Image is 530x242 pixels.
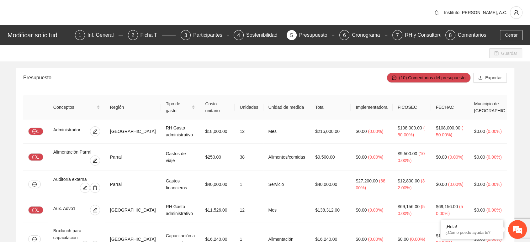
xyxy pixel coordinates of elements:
span: $0.00 [398,237,409,242]
span: $0.00 [356,155,367,160]
span: ( 0.00% ) [448,155,464,160]
th: Costo unitario [200,95,235,119]
div: ¡Hola! [445,224,499,229]
span: 5 [290,33,293,38]
span: $0.00 [474,182,485,187]
th: Unidades [235,95,263,119]
td: 38 [235,144,263,171]
td: $250.00 [200,144,235,171]
span: (10) Comentarios del presupuesto [399,74,465,81]
div: Minimizar ventana de chat en vivo [103,3,118,18]
span: ( 0.00% ) [368,129,383,134]
div: Administrador [53,126,85,136]
span: message [32,155,37,160]
button: edit [80,183,90,193]
span: edit [90,208,100,213]
span: ( 0.00% ) [368,208,383,213]
div: Presupuesto [23,69,387,87]
span: 1 [78,33,81,38]
td: Mes [263,198,310,222]
div: Sostenibilidad [246,30,283,40]
span: Instituto [PERSON_NAME], A.C. [444,10,507,15]
div: Inf. General [87,30,119,40]
span: edit [90,158,100,163]
div: Comentarios [458,30,486,40]
button: user [510,6,522,19]
div: 8Comentarios [445,30,486,40]
div: 2Ficha T [128,30,176,40]
span: ( 0.00% ) [410,237,425,242]
span: ( 0.00% ) [486,155,502,160]
button: message(10) Comentarios del presupuesto [387,73,471,83]
span: ( 0.00% ) [368,155,383,160]
div: Aux. Advo1 [53,205,83,215]
span: ( 0.00% ) [486,237,502,242]
span: $0.00 [356,129,367,134]
td: RH Gasto administrativo [161,119,200,144]
span: $0.00 [436,155,447,160]
span: message [32,182,37,187]
td: $9,500.00 [310,144,351,171]
div: Modificar solicitud [8,30,71,40]
button: downloadExportar [473,73,507,83]
span: $27,200.00 [356,178,378,183]
div: 1Inf. General [75,30,123,40]
span: edit [90,129,100,134]
span: ( 0.00% ) [486,208,502,213]
span: $69,156.00 [398,204,420,209]
td: Mes [263,119,310,144]
th: Región [105,95,161,119]
td: 12 [235,119,263,144]
span: $108,000.00 [398,125,422,130]
button: edit [90,126,100,136]
td: Parral [105,144,161,171]
div: Cronograma [352,30,385,40]
div: Participantes [193,30,227,40]
th: Unidad de medida [263,95,310,119]
span: 8 [449,33,452,38]
td: Servicio [263,171,310,198]
span: $108,000.00 [436,125,460,130]
span: Exportar [485,74,502,81]
span: $0.00 [474,129,485,134]
div: RH y Consultores [405,30,449,40]
span: bell [432,10,441,15]
td: $40,000.00 [200,171,235,198]
th: Total [310,95,351,119]
span: message [32,208,37,213]
span: $0.00 [356,237,367,242]
td: $11,526.00 [200,198,235,222]
span: 2 [131,33,134,38]
span: 7 [396,33,399,38]
td: Gastos financieros [161,171,200,198]
span: download [478,76,483,81]
span: $9,500.00 [398,151,417,156]
td: $138,312.00 [310,198,351,222]
th: Tipo de gasto [161,95,200,119]
td: 1 [235,171,263,198]
td: $40,000.00 [310,171,351,198]
div: Boxlunch para capacitación [53,227,100,241]
span: 6 [343,33,346,38]
span: $0.00 [474,208,485,213]
th: Conceptos [48,95,105,119]
td: $18,000.00 [200,119,235,144]
span: ( 0.00% ) [448,182,464,187]
span: ( 0.00% ) [486,182,502,187]
td: 12 [235,198,263,222]
span: $69,156.00 [436,204,458,209]
div: 3Participantes [181,30,229,40]
div: Presupuesto [299,30,332,40]
th: Municipio de [GEOGRAPHIC_DATA] [469,95,525,119]
td: RH Gasto administrativo [161,198,200,222]
button: delete [90,183,100,193]
span: $0.00 [474,237,485,242]
td: Gastos de viaje [161,144,200,171]
span: message [32,237,37,241]
span: edit [80,185,90,190]
td: Parral [105,171,161,198]
span: ( 0.00% ) [368,237,383,242]
span: message [392,76,396,81]
span: Cerrar [505,32,517,39]
span: delete [90,185,100,190]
